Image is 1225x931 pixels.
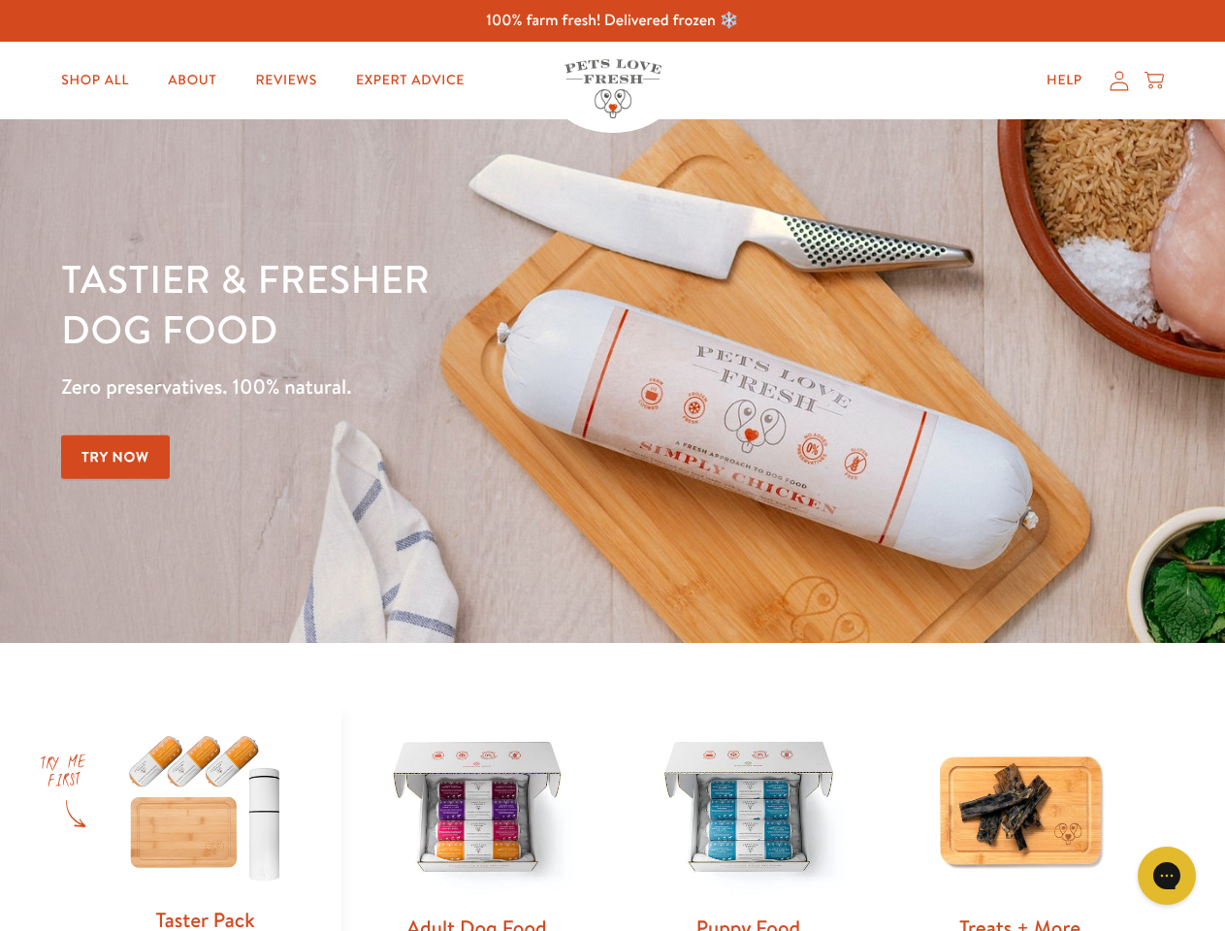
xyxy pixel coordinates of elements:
[46,61,145,100] a: Shop All
[152,61,232,100] a: About
[240,61,332,100] a: Reviews
[1031,61,1098,100] a: Help
[61,435,170,479] a: Try Now
[340,61,480,100] a: Expert Advice
[564,59,661,118] img: Pets Love Fresh
[61,369,796,404] p: Zero preservatives. 100% natural.
[1128,840,1206,912] iframe: Gorgias live chat messenger
[61,253,796,354] h1: Tastier & fresher dog food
